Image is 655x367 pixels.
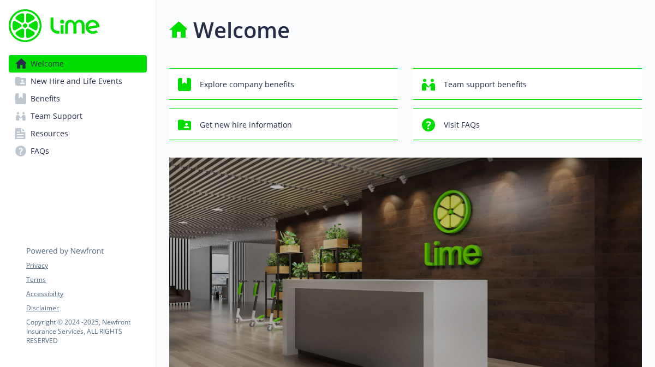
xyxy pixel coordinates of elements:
[9,73,147,90] a: New Hire and Life Events
[31,73,122,90] span: New Hire and Life Events
[31,142,49,160] span: FAQs
[9,55,147,73] a: Welcome
[200,74,294,95] span: Explore company benefits
[31,90,60,107] span: Benefits
[169,109,398,140] button: Get new hire information
[9,107,147,125] a: Team Support
[26,289,146,299] a: Accessibility
[413,109,642,140] button: Visit FAQs
[444,74,527,95] span: Team support benefits
[413,68,642,100] button: Team support benefits
[31,107,82,125] span: Team Support
[31,125,68,142] span: Resources
[31,55,64,73] span: Welcome
[9,90,147,107] a: Benefits
[200,115,292,135] span: Get new hire information
[26,261,146,270] a: Privacy
[9,125,147,142] a: Resources
[9,142,147,160] a: FAQs
[444,115,480,135] span: Visit FAQs
[26,317,146,345] p: Copyright © 2024 - 2025 , Newfront Insurance Services, ALL RIGHTS RESERVED
[26,303,146,313] a: Disclaimer
[193,14,290,46] h1: Welcome
[26,275,146,285] a: Terms
[169,68,398,100] button: Explore company benefits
